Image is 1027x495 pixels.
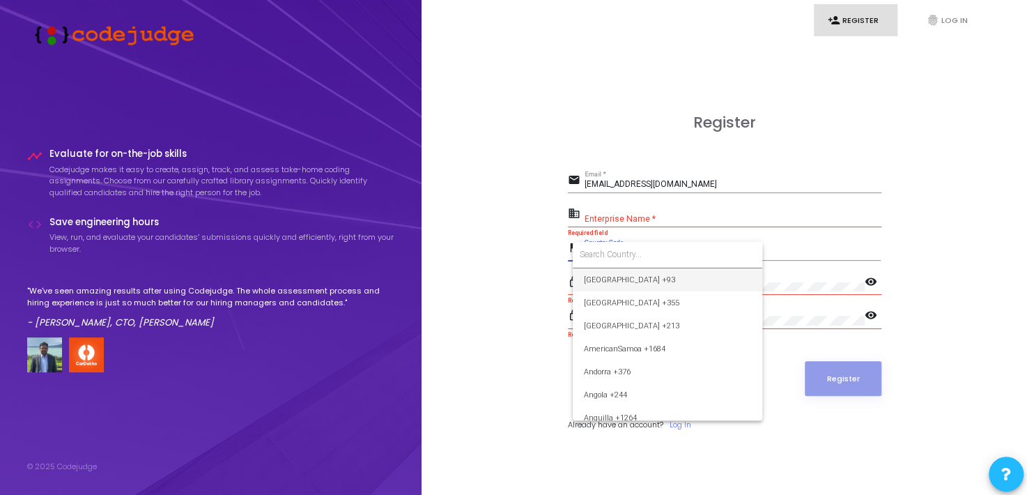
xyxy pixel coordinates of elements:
span: Angola +244 [584,383,751,406]
input: Search Country... [580,248,755,261]
span: AmericanSamoa +1684 [584,337,751,360]
span: [GEOGRAPHIC_DATA] +93 [584,268,751,291]
span: [GEOGRAPHIC_DATA] +213 [584,314,751,337]
span: [GEOGRAPHIC_DATA] +355 [584,291,751,314]
span: Andorra +376 [584,360,751,383]
span: Anguilla +1264 [584,406,751,429]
